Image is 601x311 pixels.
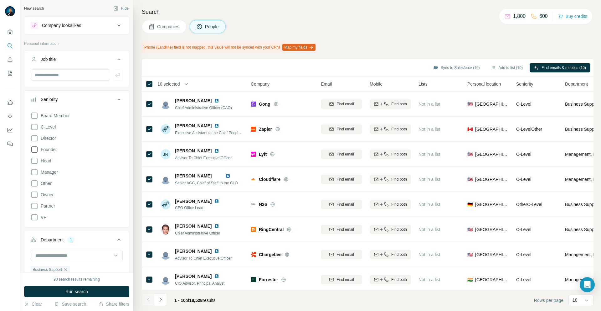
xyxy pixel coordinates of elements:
button: Share filters [98,301,129,307]
img: Avatar [161,124,171,134]
span: [GEOGRAPHIC_DATA] [475,277,509,283]
span: Other C-Level [516,202,542,207]
button: Find both [370,175,411,184]
span: results [174,298,216,303]
div: Department [41,237,64,243]
img: Avatar [161,174,171,184]
div: Seniority [41,96,58,103]
span: Not in a list [419,177,440,182]
span: Find email [336,177,354,182]
button: Save search [54,301,86,307]
span: 🇺🇸 [467,226,473,233]
button: Department1 [24,232,129,250]
span: [PERSON_NAME] [175,223,212,229]
span: 🇨🇦 [467,126,473,132]
span: Find email [336,126,354,132]
span: Find email [336,252,354,257]
span: [GEOGRAPHIC_DATA] [475,101,509,107]
button: Find email [321,275,362,284]
span: 🇩🇪 [467,201,473,208]
button: Job title [24,52,129,69]
span: Owner [38,192,54,198]
span: Run search [65,288,88,295]
span: Board Member [38,113,70,119]
span: Business Support [565,201,599,208]
img: Avatar [161,250,171,260]
button: Use Surfe on LinkedIn [5,97,15,108]
span: [GEOGRAPHIC_DATA] [475,251,509,258]
span: Find both [391,202,407,207]
h4: Search [142,8,593,16]
span: Find both [391,227,407,232]
span: Not in a list [419,152,440,157]
button: Find both [370,200,411,209]
img: Avatar [5,6,15,16]
button: Use Surfe API [5,111,15,122]
span: Seniority [516,81,533,87]
button: Feedback [5,138,15,150]
button: Find email [321,150,362,159]
span: Not in a list [419,227,440,232]
span: [PERSON_NAME] [175,148,212,154]
span: Business Support [33,267,62,272]
div: 90 search results remaining [54,277,100,282]
span: [PERSON_NAME] [175,248,212,254]
button: Find both [370,250,411,259]
span: Executive Assistant to the Chief People Officer, Chief Financial Officer & General Counsel [175,130,324,135]
span: [PERSON_NAME] [175,123,212,129]
span: [PERSON_NAME] [175,173,212,178]
span: C-Level [516,177,531,182]
span: Mobile [370,81,383,87]
img: LinkedIn logo [214,199,219,204]
span: [PERSON_NAME] [175,273,212,279]
span: 🇺🇸 [467,151,473,157]
span: Not in a list [419,252,440,257]
span: Chargebee [259,251,281,258]
img: Logo of Forrester [251,277,256,282]
button: Find email [321,250,362,259]
span: Not in a list [419,102,440,107]
button: Clear [24,301,42,307]
img: LinkedIn logo [225,173,230,178]
button: Hide [109,4,133,13]
button: My lists [5,68,15,79]
p: 10 [573,297,578,303]
div: Open Intercom Messenger [580,277,595,292]
span: Advisor To Chief Executive Officer [175,256,232,261]
img: LinkedIn logo [214,98,219,103]
button: Find email [321,124,362,134]
img: Logo of Cloudflare [251,177,256,182]
img: Logo of Lyft [251,152,256,157]
button: Company lookalikes [24,18,129,33]
span: 10 selected [157,81,180,87]
button: Enrich CSV [5,54,15,65]
span: Senior AGC, Chief of Staff to the CLO [175,181,238,185]
p: 600 [539,13,548,20]
img: Avatar [161,275,171,285]
button: Find email [321,200,362,209]
span: Find email [336,277,354,282]
div: New search [24,6,44,11]
span: Find both [391,277,407,282]
button: Sync to Salesforce (10) [429,63,484,72]
button: Find email [321,225,362,234]
div: Phone (Landline) field is not mapped, this value will not be synced with your CRM [142,42,317,53]
span: [GEOGRAPHIC_DATA] [475,126,509,132]
span: Find emails & mobiles (10) [542,65,586,71]
span: Chief Administrative Officer [175,231,220,235]
span: [PERSON_NAME] [175,198,212,204]
img: Avatar [161,199,171,209]
span: Department [565,81,588,87]
span: Find both [391,126,407,132]
span: Find email [336,101,354,107]
span: Director [38,135,56,141]
button: Map my fields [282,44,316,51]
span: Head [38,158,51,164]
span: Find email [336,227,354,232]
img: LinkedIn logo [214,148,219,153]
span: Zapier [259,126,272,132]
span: CEO Office Lead [175,205,227,211]
span: [GEOGRAPHIC_DATA] [475,201,509,208]
div: 1 [67,237,74,243]
span: Cloudflare [259,176,280,182]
